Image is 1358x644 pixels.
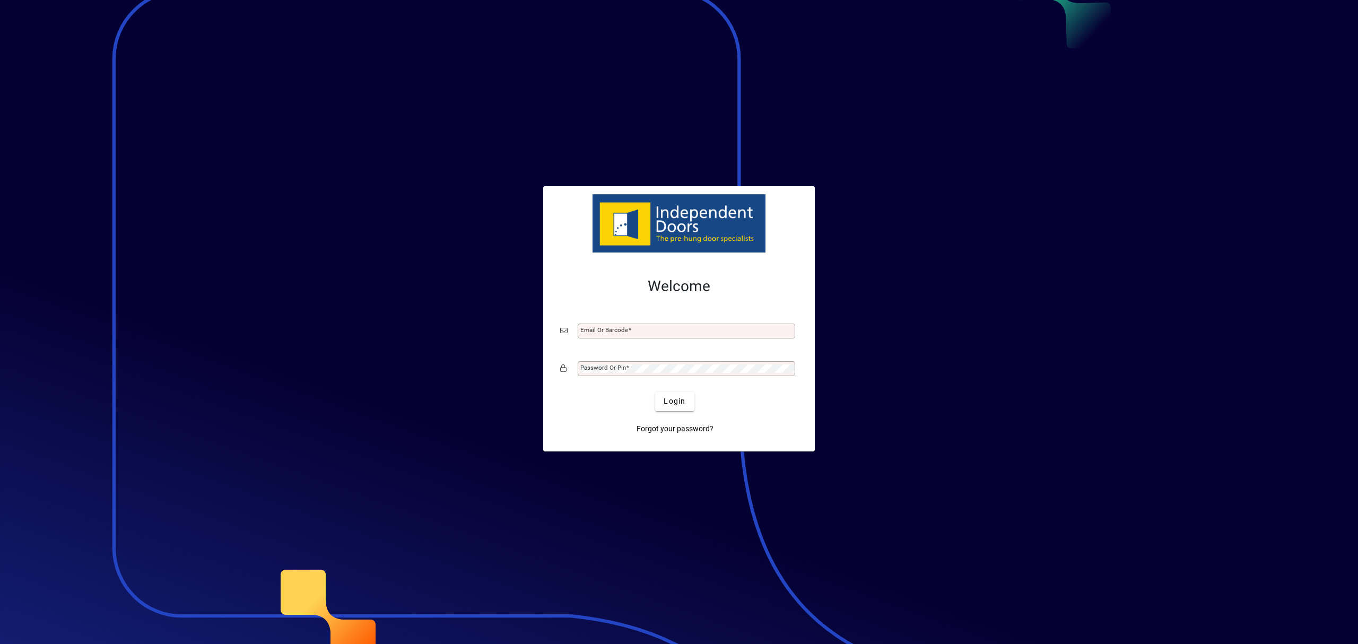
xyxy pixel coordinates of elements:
h2: Welcome [560,277,798,295]
span: Forgot your password? [637,423,713,434]
a: Forgot your password? [632,420,718,439]
mat-label: Email or Barcode [580,326,628,334]
button: Login [655,392,694,411]
span: Login [664,396,685,407]
mat-label: Password or Pin [580,364,626,371]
